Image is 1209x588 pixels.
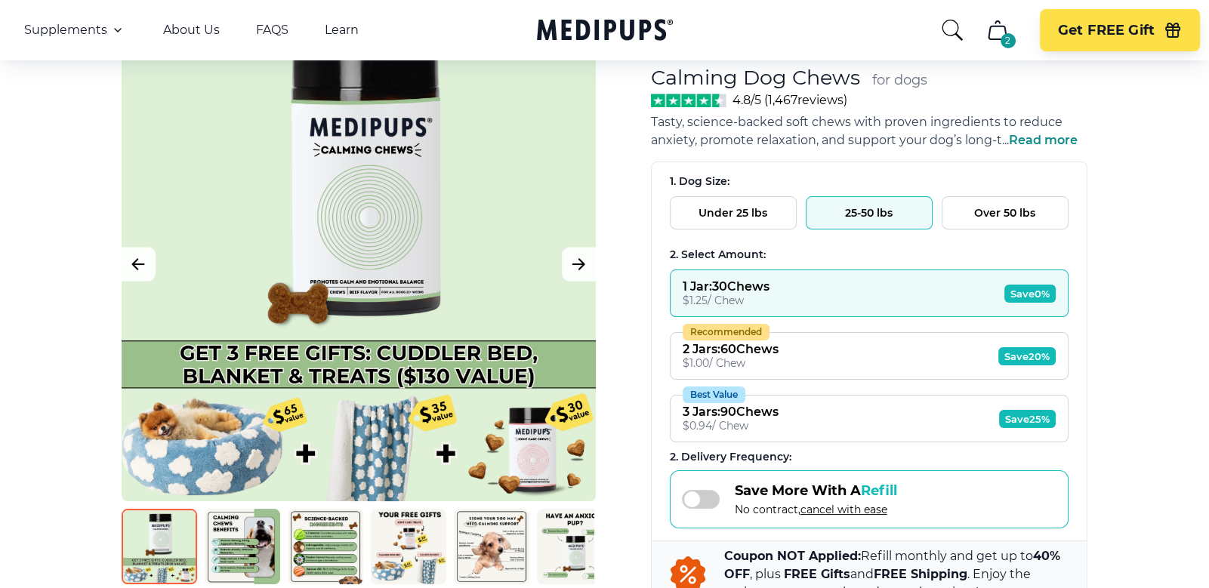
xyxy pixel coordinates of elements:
[288,509,363,584] img: Calming Dog Chews | Natural Dog Supplements
[1058,22,1155,39] span: Get FREE Gift
[122,509,197,584] img: Calming Dog Chews | Natural Dog Supplements
[325,23,359,38] a: Learn
[1001,33,1016,48] div: 2
[942,196,1069,229] button: Over 50 lbs
[670,174,1069,189] div: 1. Dog Size:
[24,23,107,38] span: Supplements
[683,324,770,340] div: Recommended
[872,72,927,89] span: for dogs
[683,386,745,403] div: Best Value
[651,115,1063,129] span: Tasty, science-backed soft chews with proven ingredients to reduce
[683,279,770,294] div: 1 Jar : 30 Chews
[122,248,156,282] button: Previous Image
[670,248,1069,262] div: 2. Select Amount:
[1040,9,1200,51] button: Get FREE Gift
[256,23,288,38] a: FAQS
[998,347,1056,365] span: Save 20%
[683,342,779,356] div: 2 Jars : 60 Chews
[537,16,673,47] a: Medipups
[1004,285,1056,303] span: Save 0%
[670,450,791,463] span: 2 . Delivery Frequency:
[784,567,850,581] b: FREE Gifts
[371,509,446,584] img: Calming Dog Chews | Natural Dog Supplements
[683,294,770,307] div: $ 1.25 / Chew
[683,405,779,419] div: 3 Jars : 90 Chews
[537,509,612,584] img: Calming Dog Chews | Natural Dog Supplements
[806,196,933,229] button: 25-50 lbs
[999,410,1056,428] span: Save 25%
[562,248,596,282] button: Next Image
[940,18,964,42] button: search
[651,94,727,107] img: Stars - 4.8
[683,419,779,433] div: $ 0.94 / Chew
[683,356,779,370] div: $ 1.00 / Chew
[454,509,529,584] img: Calming Dog Chews | Natural Dog Supplements
[1009,133,1078,147] span: Read more
[735,482,897,499] span: Save More With A
[732,93,847,107] span: 4.8/5 ( 1,467 reviews)
[735,503,897,516] span: No contract,
[670,332,1069,380] button: Recommended2 Jars:60Chews$1.00/ ChewSave20%
[651,133,1002,147] span: anxiety, promote relaxation, and support your dog’s long-t
[874,567,967,581] b: FREE Shipping
[163,23,220,38] a: About Us
[800,503,887,516] span: cancel with ease
[205,509,280,584] img: Calming Dog Chews | Natural Dog Supplements
[670,269,1069,317] button: 1 Jar:30Chews$1.25/ ChewSave0%
[979,12,1016,48] button: cart
[724,549,861,563] b: Coupon NOT Applied:
[651,65,860,90] h1: Calming Dog Chews
[1002,133,1078,147] span: ...
[861,482,897,499] span: Refill
[24,21,127,39] button: Supplements
[670,395,1069,442] button: Best Value3 Jars:90Chews$0.94/ ChewSave25%
[670,196,797,229] button: Under 25 lbs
